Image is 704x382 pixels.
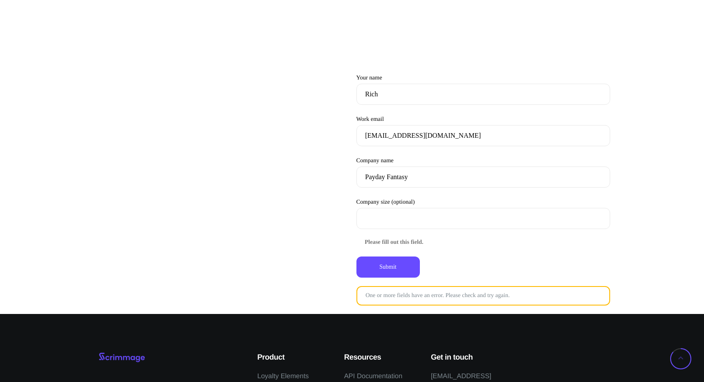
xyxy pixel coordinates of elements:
input: Company size (optional) [356,208,610,229]
input: Your name [356,84,610,105]
input: Company name [356,166,610,188]
label: Company name [356,158,610,188]
img: Scrimmage Logo [99,352,145,363]
label: Company size (optional) [356,199,610,248]
form: Contact form [356,72,610,306]
a: API Documentation [344,371,403,382]
h5: Product [257,352,331,363]
div: One or more fields have an error. Please check and try again. [356,286,610,306]
h5: Resources [344,352,418,363]
h5: Get in touch [431,352,536,363]
label: Work email [356,116,610,146]
a: Loyalty Elements [257,371,309,382]
span: Please fill out this field. [356,237,610,248]
input: Work email [356,125,610,146]
label: Your name [356,75,610,105]
input: Submit [356,256,420,278]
